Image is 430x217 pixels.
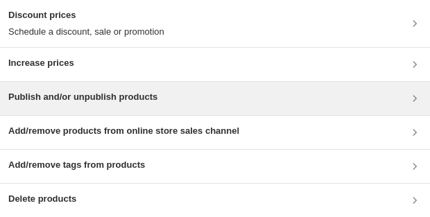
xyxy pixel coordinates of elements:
[8,192,76,206] h3: Delete products
[8,158,145,172] h3: Add/remove tags from products
[8,56,74,70] h3: Increase prices
[8,25,164,39] p: Schedule a discount, sale or promotion
[8,124,239,138] h3: Add/remove products from online store sales channel
[8,90,157,104] h3: Publish and/or unpublish products
[8,8,164,22] h3: Discount prices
